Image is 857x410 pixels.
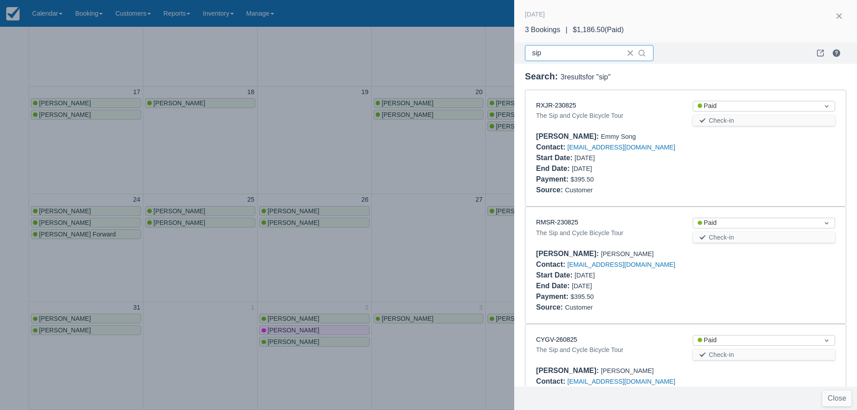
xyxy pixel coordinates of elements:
div: [DATE] [536,153,678,163]
input: Search [532,45,621,61]
div: [PERSON_NAME] [536,248,835,259]
div: Paid [698,218,814,228]
div: Contact : [536,261,567,268]
div: Paid [698,101,814,111]
span: Dropdown icon [822,336,831,345]
div: [PERSON_NAME] : [536,133,601,140]
button: Check-in [693,349,835,360]
span: Dropdown icon [822,102,831,111]
div: Search : [525,71,846,83]
span: 3 result s for " sip " [561,73,611,81]
div: Paid [698,335,814,345]
div: End Date : [536,165,572,172]
div: Contact : [536,143,567,151]
div: The Sip and Cycle Bicycle Tour [536,228,678,238]
div: Source : [536,303,565,311]
div: Payment : [536,293,570,300]
a: [EMAIL_ADDRESS][DOMAIN_NAME] [567,261,675,268]
div: [DATE] [525,9,545,20]
div: [DATE] [536,270,678,281]
div: | [560,25,573,35]
div: Customer [536,302,835,313]
div: Emmy Song [536,131,835,142]
div: Start Date : [536,271,574,279]
div: [PERSON_NAME] : [536,250,601,257]
div: The Sip and Cycle Bicycle Tour [536,110,678,121]
div: $1,186.50 ( Paid ) [573,25,624,35]
a: CYGV-260825 [536,336,577,343]
a: RMSR-230825 [536,219,578,226]
button: Close [822,390,852,406]
a: [EMAIL_ADDRESS][DOMAIN_NAME] [567,144,675,151]
span: Dropdown icon [822,219,831,228]
div: Customer [536,185,835,195]
a: RXJR-230825 [536,102,576,109]
button: Check-in [693,115,835,126]
div: $395.50 [536,291,835,302]
button: Check-in [693,232,835,243]
div: Payment : [536,175,570,183]
div: End Date : [536,282,572,290]
div: [DATE] [536,163,678,174]
div: [PERSON_NAME] : [536,367,601,374]
div: [PERSON_NAME] [536,365,835,376]
div: [DATE] [536,281,678,291]
div: $395.50 [536,174,835,185]
div: Contact : [536,377,567,385]
div: 3 Bookings [525,25,560,35]
div: Source : [536,186,565,194]
div: Start Date : [536,154,574,162]
div: The Sip and Cycle Bicycle Tour [536,344,678,355]
a: [EMAIL_ADDRESS][DOMAIN_NAME] [567,378,675,385]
